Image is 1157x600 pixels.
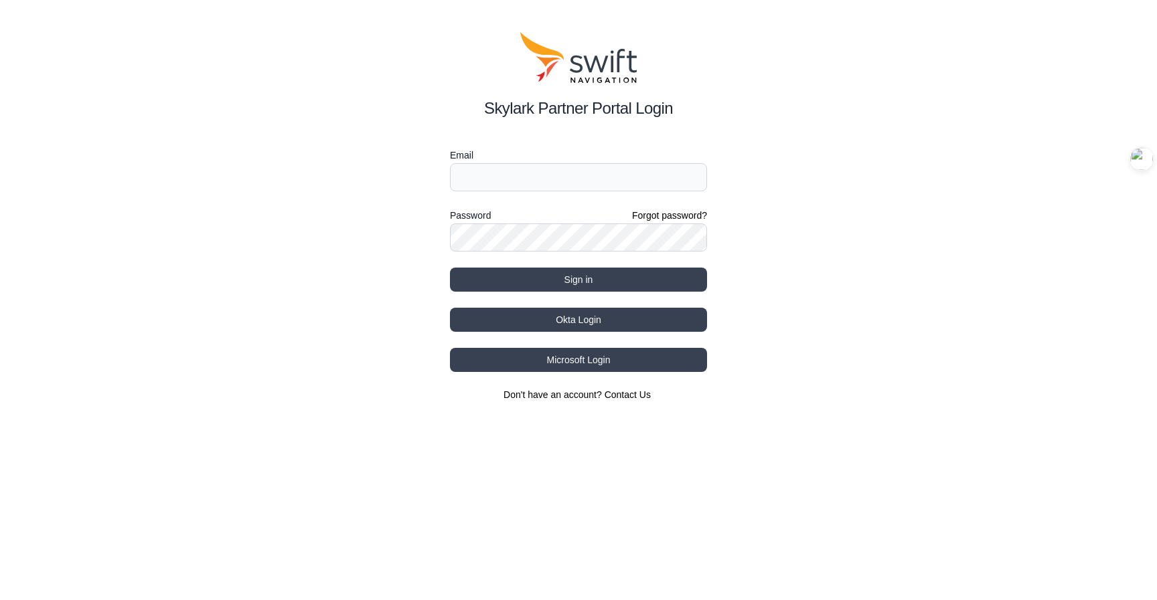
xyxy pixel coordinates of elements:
a: Contact Us [605,389,651,400]
button: Microsoft Login [450,348,707,372]
button: Okta Login [450,308,707,332]
a: Forgot password? [632,209,707,222]
label: Password [450,207,491,223]
h2: Skylark Partner Portal Login [450,96,707,120]
section: Don't have an account? [450,388,707,401]
button: Sign in [450,268,707,292]
label: Email [450,147,707,163]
